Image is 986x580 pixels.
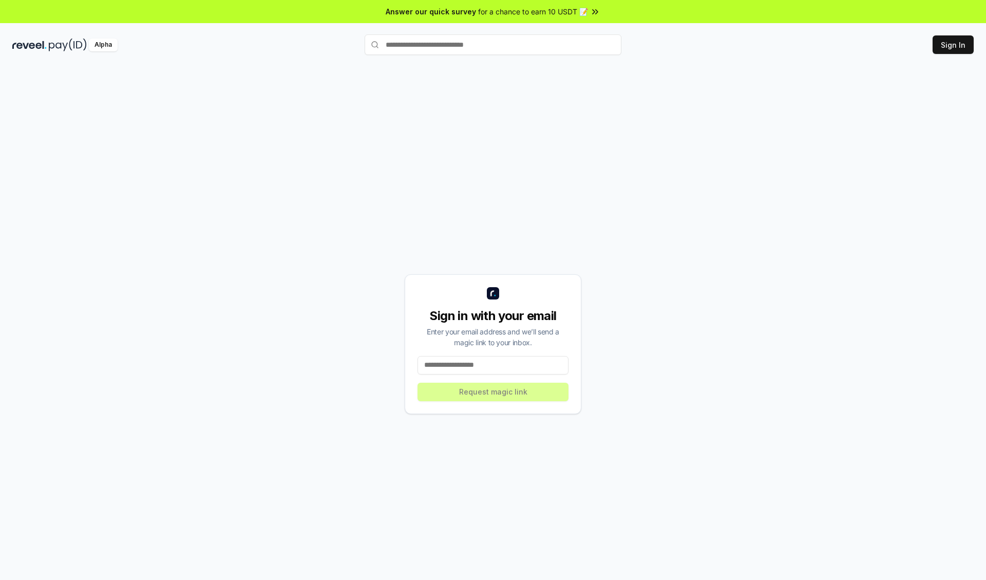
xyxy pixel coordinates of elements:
div: Enter your email address and we’ll send a magic link to your inbox. [418,326,568,348]
div: Sign in with your email [418,308,568,324]
img: reveel_dark [12,39,47,51]
img: logo_small [487,287,499,300]
span: for a chance to earn 10 USDT 📝 [478,6,588,17]
div: Alpha [89,39,118,51]
img: pay_id [49,39,87,51]
button: Sign In [933,35,974,54]
span: Answer our quick survey [386,6,476,17]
